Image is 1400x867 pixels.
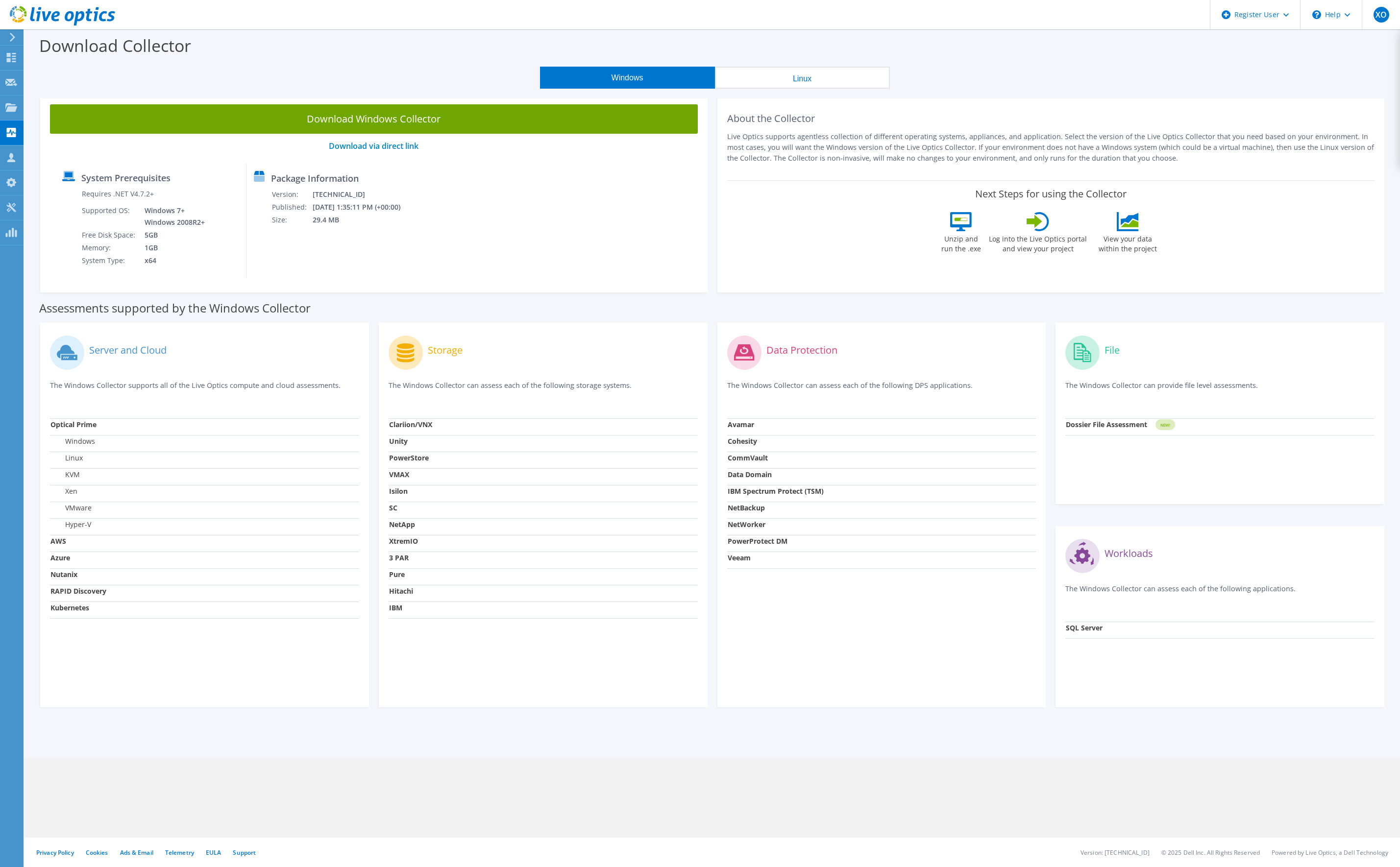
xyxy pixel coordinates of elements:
strong: Azure [50,553,70,562]
td: [TECHNICAL_ID] [312,188,414,201]
strong: 3 PAR [389,553,409,562]
label: Windows [50,436,95,446]
td: Published: [271,201,312,214]
label: View your data within the project [1092,231,1163,254]
a: Download via direct link [329,141,418,151]
strong: Kubernetes [50,603,89,612]
strong: Pure [389,570,405,579]
strong: IBM Spectrum Protect (TSM) [728,486,824,496]
strong: Isilon [389,486,408,496]
label: Workloads [1105,549,1153,558]
label: Data Protection [766,345,837,355]
label: KVM [50,470,80,480]
td: Memory: [81,241,137,254]
p: The Windows Collector can assess each of the following DPS applications. [727,380,1036,400]
p: Live Optics supports agentless collection of different operating systems, appliances, and applica... [727,131,1375,164]
strong: Clariion/VNX [389,420,432,429]
a: EULA [206,848,221,857]
span: XO [1374,7,1389,23]
label: Download Collector [39,34,191,57]
strong: RAPID Discovery [50,586,106,596]
p: The Windows Collector can provide file level assessments. [1065,380,1375,400]
strong: Dossier File Assessment [1066,420,1147,429]
a: Telemetry [165,848,194,857]
strong: NetWorker [728,520,765,529]
td: 1GB [137,241,207,254]
strong: CommVault [728,453,768,462]
strong: Nutanix [50,570,77,579]
p: The Windows Collector can assess each of the following applications. [1065,583,1375,603]
a: Ads & Email [120,848,153,857]
label: VMware [50,503,92,513]
a: Cookies [86,848,108,857]
label: Log into the Live Optics portal and view your project [988,231,1087,254]
li: Powered by Live Optics, a Dell Technology [1272,848,1388,857]
label: Assessments supported by the Windows Collector [39,303,311,313]
strong: VMAX [389,470,409,479]
p: The Windows Collector supports all of the Live Optics compute and cloud assessments. [50,380,359,400]
p: The Windows Collector can assess each of the following storage systems. [389,380,698,400]
li: Version: [TECHNICAL_ID] [1081,848,1150,857]
strong: Hitachi [389,586,413,596]
td: 5GB [137,229,207,241]
strong: AWS [50,536,66,546]
strong: Optical Prime [50,420,97,429]
td: [DATE] 1:35:11 PM (+00:00) [312,201,414,214]
strong: IBM [389,603,402,612]
strong: XtremIO [389,536,418,546]
label: Storage [428,345,463,355]
td: Free Disk Space: [81,229,137,241]
td: Supported OS: [81,204,137,229]
strong: SC [389,503,397,512]
strong: Unity [389,436,408,446]
a: Download Windows Collector [50,104,698,134]
label: File [1105,345,1120,355]
strong: Data Domain [728,470,772,479]
strong: Veeam [728,553,751,562]
strong: Cohesity [728,436,757,446]
button: Linux [715,67,890,89]
label: Unzip and run the .exe [938,231,983,254]
a: Privacy Policy [36,848,74,857]
button: Windows [540,67,715,89]
td: System Type: [81,254,137,267]
strong: NetApp [389,520,415,529]
label: Requires .NET V4.7.2+ [82,189,154,199]
strong: Avamar [728,420,754,429]
td: Size: [271,214,312,226]
label: Linux [50,453,83,463]
h2: About the Collector [727,113,1375,124]
td: x64 [137,254,207,267]
li: © 2025 Dell Inc. All Rights Reserved [1161,848,1260,857]
strong: PowerStore [389,453,429,462]
td: Version: [271,188,312,201]
label: Next Steps for using the Collector [975,188,1127,200]
td: 29.4 MB [312,214,414,226]
label: Hyper-V [50,520,91,530]
strong: SQL Server [1066,623,1103,632]
tspan: NEW! [1160,422,1170,428]
svg: \n [1312,10,1321,19]
label: Server and Cloud [89,345,167,355]
td: Windows 7+ Windows 2008R2+ [137,204,207,229]
label: System Prerequisites [81,173,171,183]
strong: NetBackup [728,503,765,512]
label: Xen [50,486,77,496]
strong: PowerProtect DM [728,536,787,546]
a: Support [233,848,256,857]
label: Package Information [271,173,359,183]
